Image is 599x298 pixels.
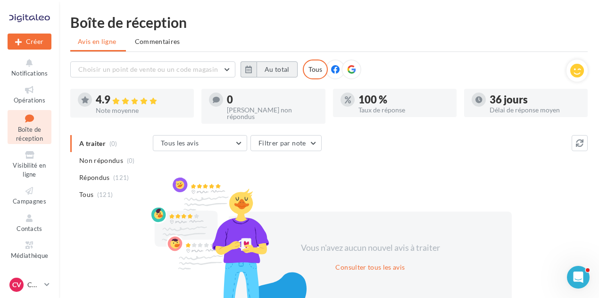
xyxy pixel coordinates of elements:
[16,126,43,142] span: Boîte de réception
[8,34,51,50] div: Nouvelle campagne
[8,56,51,79] button: Notifications
[11,69,48,77] span: Notifications
[8,83,51,106] a: Opérations
[27,280,41,289] p: CUPRA Vienne
[250,135,322,151] button: Filtrer par note
[97,191,113,198] span: (121)
[161,139,199,147] span: Tous les avis
[241,61,298,77] button: Au total
[113,174,129,181] span: (121)
[96,107,186,114] div: Note moyenne
[13,162,46,178] span: Visibilité en ligne
[79,190,93,199] span: Tous
[12,280,21,289] span: CV
[17,225,42,232] span: Contacts
[8,184,51,207] a: Campagnes
[8,238,51,261] a: Médiathèque
[332,262,408,273] button: Consulter tous les avis
[14,96,45,104] span: Opérations
[153,135,247,151] button: Tous les avis
[8,265,51,289] a: Calendrier
[257,61,298,77] button: Au total
[358,94,449,105] div: 100 %
[70,15,588,29] div: Boîte de réception
[79,156,123,165] span: Non répondus
[78,65,218,73] span: Choisir un point de vente ou un code magasin
[127,157,135,164] span: (0)
[8,148,51,180] a: Visibilité en ligne
[567,266,590,289] iframe: Intercom live chat
[135,37,180,46] span: Commentaires
[13,197,46,205] span: Campagnes
[70,61,235,77] button: Choisir un point de vente ou un code magasin
[79,173,110,182] span: Répondus
[227,94,317,105] div: 0
[358,107,449,113] div: Taux de réponse
[8,34,51,50] button: Créer
[8,110,51,145] a: Boîte de réception
[8,211,51,234] a: Contacts
[490,94,580,105] div: 36 jours
[303,60,328,79] div: Tous
[11,252,49,259] span: Médiathèque
[8,276,51,294] a: CV CUPRA Vienne
[490,107,580,113] div: Délai de réponse moyen
[289,242,451,254] div: Vous n'avez aucun nouvel avis à traiter
[96,94,186,105] div: 4.9
[227,107,317,120] div: [PERSON_NAME] non répondus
